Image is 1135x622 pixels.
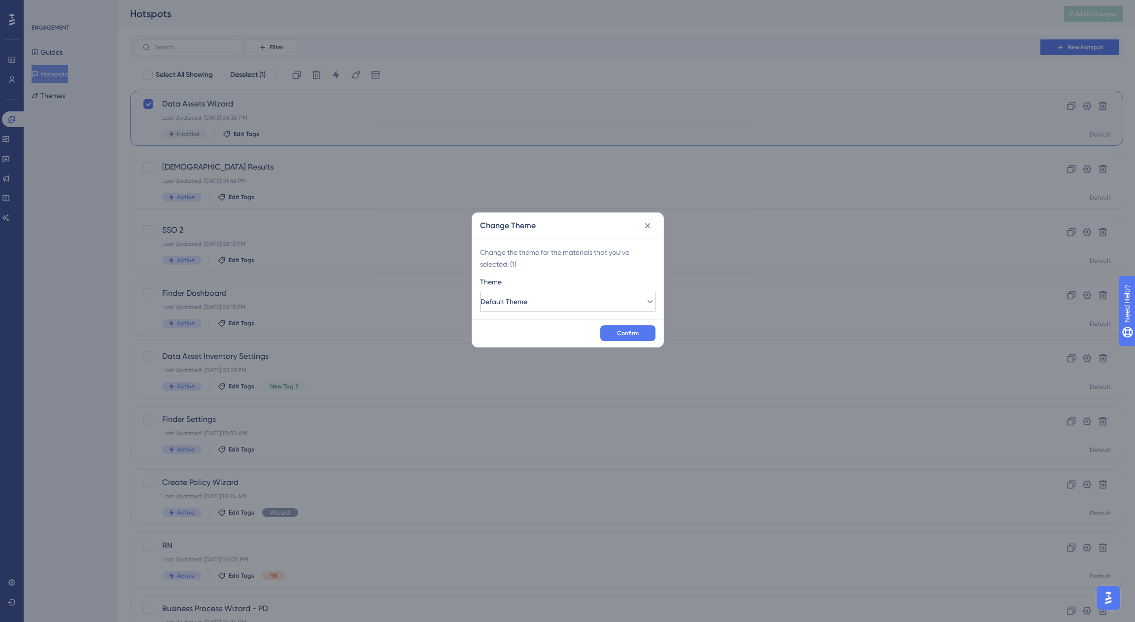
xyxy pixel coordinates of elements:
[481,296,527,308] span: Default Theme
[1094,583,1123,613] iframe: UserGuiding AI Assistant Launcher
[480,220,536,232] h2: Change Theme
[480,246,655,270] span: Change the theme for the materials that you’ve selected. ( 1 )
[480,276,502,288] span: Theme
[617,329,639,337] span: Confirm
[23,2,62,14] span: Need Help?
